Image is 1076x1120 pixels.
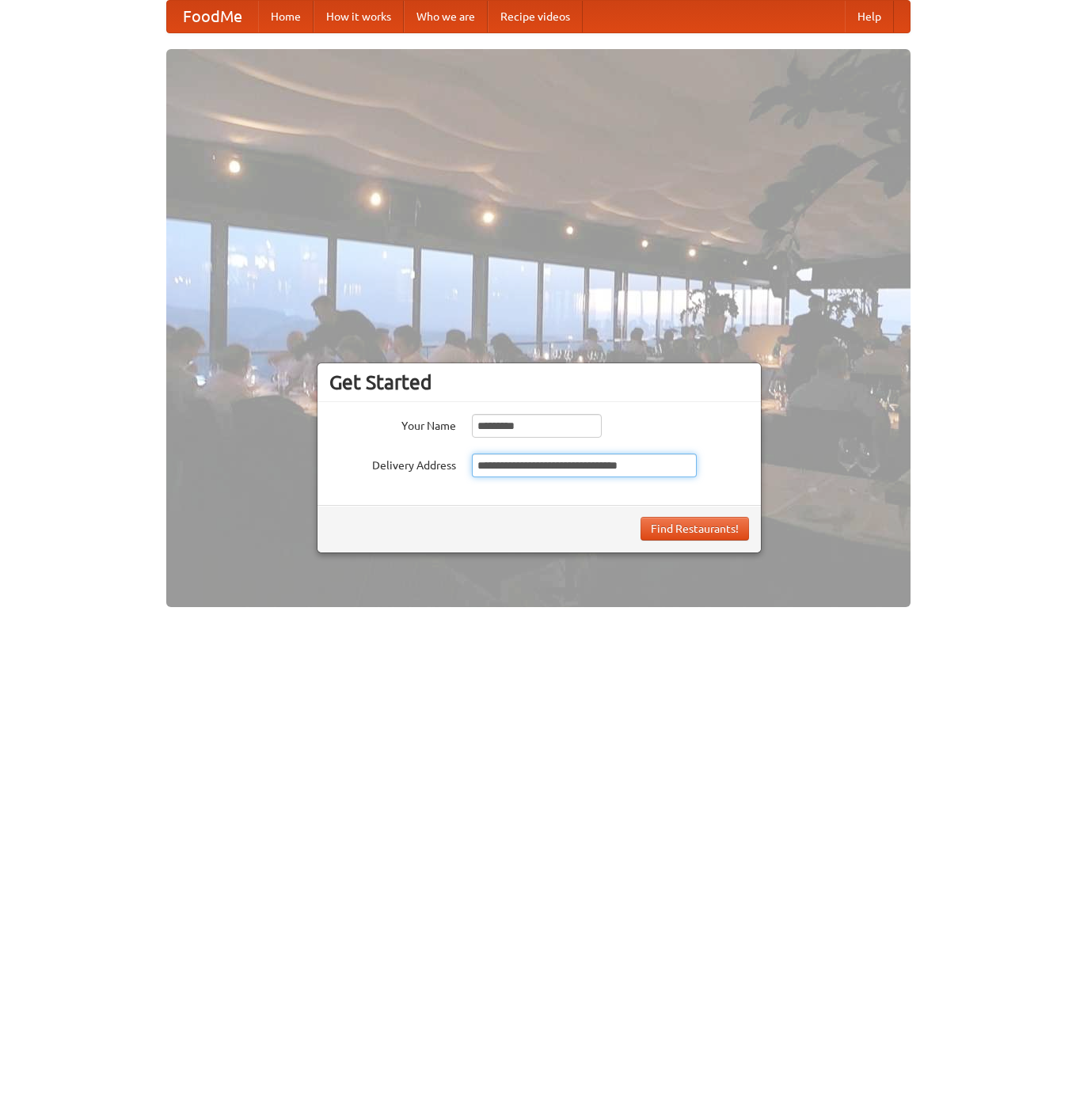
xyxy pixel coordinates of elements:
a: Recipe videos [488,1,583,32]
button: Find Restaurants! [641,517,749,541]
a: How it works [314,1,404,32]
h3: Get Started [329,370,749,394]
a: Help [845,1,894,32]
label: Your Name [329,414,456,434]
label: Delivery Address [329,454,456,473]
a: Home [258,1,314,32]
a: Who we are [404,1,488,32]
a: FoodMe [167,1,258,32]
